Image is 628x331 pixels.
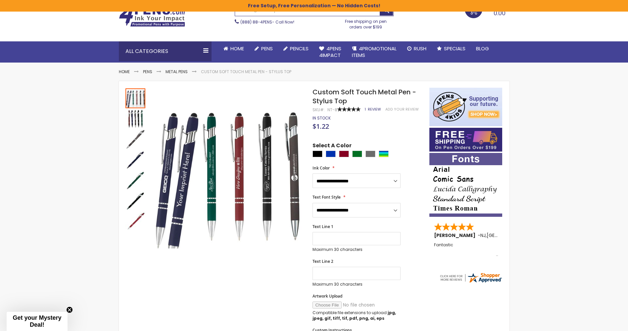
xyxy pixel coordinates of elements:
[313,165,330,171] span: Ink Color
[261,45,273,52] span: Pens
[125,109,145,129] img: Custom Soft Touch Metal Pen - Stylus Top
[337,107,361,112] div: 100%
[313,122,329,131] span: $1.22
[487,232,535,239] span: [GEOGRAPHIC_DATA]
[439,272,503,284] img: 4pens.com widget logo
[365,151,375,157] div: Grey
[313,115,331,121] span: In stock
[13,314,61,328] span: Get your Mystery Deal!
[327,107,337,113] div: NT-8
[166,69,188,74] a: Metal Pens
[339,151,349,157] div: Burgundy
[119,69,130,74] a: Home
[444,45,465,52] span: Specials
[143,69,152,74] a: Pens
[478,232,535,239] span: - ,
[429,153,502,217] img: font-personalization-examples
[125,150,145,170] img: Custom Soft Touch Metal Pen - Stylus Top
[385,107,419,112] a: Add Your Review
[432,41,471,56] a: Specials
[313,116,331,121] div: Availability
[201,69,291,74] li: Custom Soft Touch Metal Pen - Stylus Top
[352,45,397,59] span: 4PROMOTIONAL ITEMS
[338,16,394,29] div: Free shipping on pen orders over $199
[429,88,502,126] img: 4pens 4 kids
[319,45,341,59] span: 4Pens 4impact
[314,41,347,63] a: 4Pens4impact
[119,41,212,61] div: All Categories
[249,41,278,56] a: Pens
[429,128,502,152] img: Free shipping on orders over $199
[494,9,506,17] span: 0.00
[471,41,494,56] a: Blog
[153,97,304,249] img: Custom Soft Touch Metal Pen - Stylus Top
[365,107,382,112] a: 1 Review
[368,107,381,112] span: Review
[313,194,341,200] span: Text Font Style
[434,232,478,239] span: [PERSON_NAME]
[476,45,489,52] span: Blog
[414,45,426,52] span: Rush
[290,45,309,52] span: Pencils
[125,191,145,211] img: Custom Soft Touch Metal Pen - Stylus Top
[125,149,146,170] div: Custom Soft Touch Metal Pen - Stylus Top
[402,41,432,56] a: Rush
[313,247,401,252] p: Maximum 30 characters
[313,107,325,113] strong: SKU
[313,151,322,157] div: Black
[125,129,145,149] img: Custom Soft Touch Metal Pen - Stylus Top
[125,170,146,190] div: Custom Soft Touch Metal Pen - Stylus Top
[313,310,396,321] strong: jpg, jpeg, gif, tiff, tif, pdf, png, ai, eps
[365,107,366,112] span: 1
[7,312,68,331] div: Get your Mystery Deal!Close teaser
[278,41,314,56] a: Pencils
[240,19,294,25] span: - Call Now!
[313,293,342,299] span: Artwork Upload
[125,108,146,129] div: Custom Soft Touch Metal Pen - Stylus Top
[352,151,362,157] div: Green
[379,151,389,157] div: Assorted
[313,282,401,287] p: Maximum 30 characters
[313,310,401,321] p: Compatible file extensions to upload:
[313,224,333,229] span: Text Line 1
[119,6,185,27] img: 4Pens Custom Pens and Promotional Products
[313,87,416,106] span: Custom Soft Touch Metal Pen - Stylus Top
[125,170,145,190] img: Custom Soft Touch Metal Pen - Stylus Top
[230,45,244,52] span: Home
[218,41,249,56] a: Home
[347,41,402,63] a: 4PROMOTIONALITEMS
[125,212,145,231] img: Custom Soft Touch Metal Pen - Stylus Top
[434,243,498,257] div: Fantastic
[66,307,73,313] button: Close teaser
[125,190,146,211] div: Custom Soft Touch Metal Pen - Stylus Top
[313,259,333,264] span: Text Line 2
[326,151,336,157] div: Blue
[480,232,486,239] span: NJ
[240,19,272,25] a: (888) 88-4PENS
[125,129,146,149] div: Custom Soft Touch Metal Pen - Stylus Top
[439,279,503,285] a: 4pens.com certificate URL
[313,142,352,151] span: Select A Color
[125,88,146,108] div: Custom Soft Touch Metal Pen - Stylus Top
